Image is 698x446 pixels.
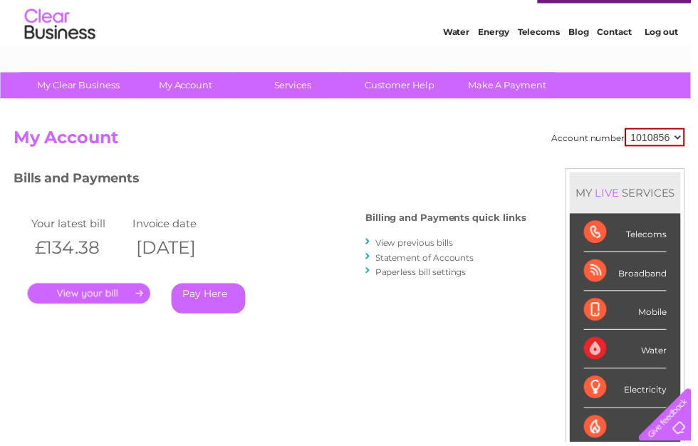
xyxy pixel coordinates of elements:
a: My Clear Business [21,73,138,100]
a: Pay Here [173,286,248,317]
div: Water [590,333,673,373]
a: . [28,286,152,307]
div: Clear Business is a trading name of Verastar Limited (registered in [GEOGRAPHIC_DATA] No. 3667643... [14,8,687,69]
a: Log out [651,61,684,71]
td: Your latest bill [28,217,130,236]
a: Statement of Accounts [379,255,479,266]
a: View previous bills [379,240,457,251]
a: Paperless bill settings [379,269,471,280]
a: Make A Payment [454,73,571,100]
div: MY SERVICES [575,175,687,215]
h2: My Account [14,130,692,157]
th: £134.38 [28,236,130,265]
a: Water [447,61,474,71]
a: 0333 014 3131 [429,7,528,25]
div: Account number [557,130,692,148]
h3: Bills and Payments [14,170,531,195]
a: Blog [574,61,595,71]
a: My Account [129,73,246,100]
a: Energy [483,61,514,71]
div: Electricity [590,373,673,412]
div: Mobile [590,294,673,333]
img: logo.png [24,37,97,81]
a: Contact [603,61,638,71]
div: LIVE [598,188,628,202]
div: Telecoms [590,216,673,255]
a: Telecoms [523,61,566,71]
h4: Billing and Payments quick links [369,215,531,226]
td: Invoice date [130,217,233,236]
th: [DATE] [130,236,233,265]
a: Customer Help [345,73,463,100]
a: Services [237,73,355,100]
div: Broadband [590,255,673,294]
